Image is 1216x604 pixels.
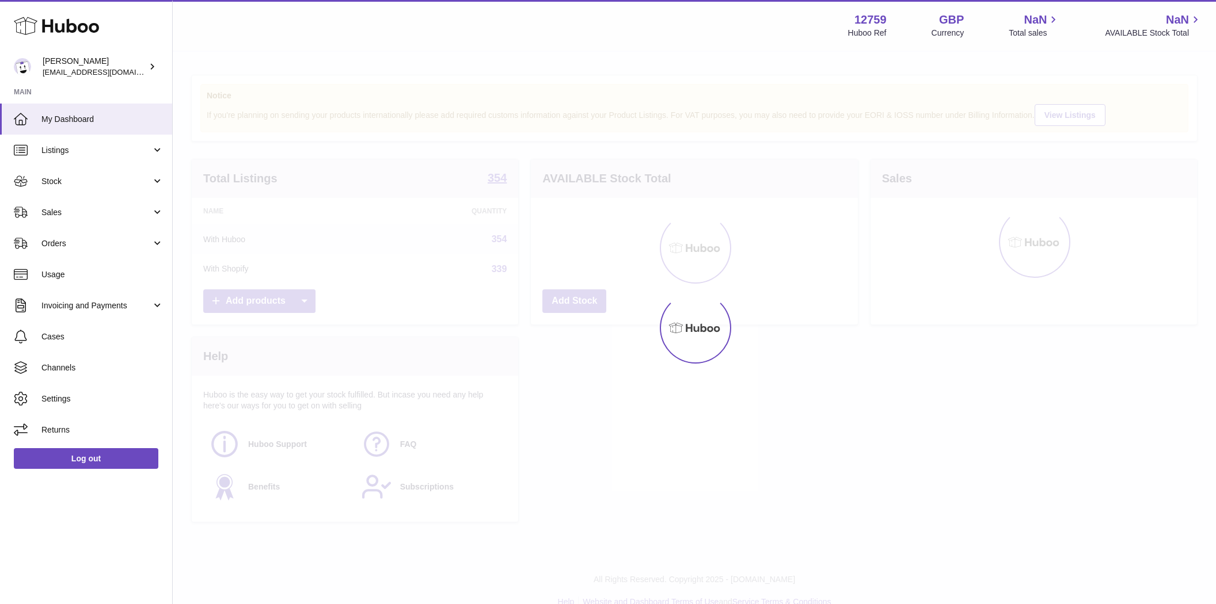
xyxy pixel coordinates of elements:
span: My Dashboard [41,114,164,125]
span: Total sales [1009,28,1060,39]
span: Cases [41,331,164,342]
span: Orders [41,238,151,249]
span: Returns [41,425,164,435]
div: Currency [932,28,964,39]
div: [PERSON_NAME] [43,56,146,78]
span: Sales [41,207,151,218]
strong: 12759 [854,12,887,28]
a: NaN AVAILABLE Stock Total [1105,12,1202,39]
strong: GBP [939,12,964,28]
span: NaN [1166,12,1189,28]
div: Huboo Ref [848,28,887,39]
span: AVAILABLE Stock Total [1105,28,1202,39]
a: NaN Total sales [1009,12,1060,39]
span: [EMAIL_ADDRESS][DOMAIN_NAME] [43,67,169,77]
span: Settings [41,393,164,404]
span: Stock [41,176,151,187]
a: Log out [14,448,158,469]
span: Channels [41,362,164,373]
span: Usage [41,269,164,280]
span: Listings [41,145,151,156]
span: Invoicing and Payments [41,300,151,311]
span: NaN [1024,12,1047,28]
img: sofiapanwar@unndr.com [14,58,31,75]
